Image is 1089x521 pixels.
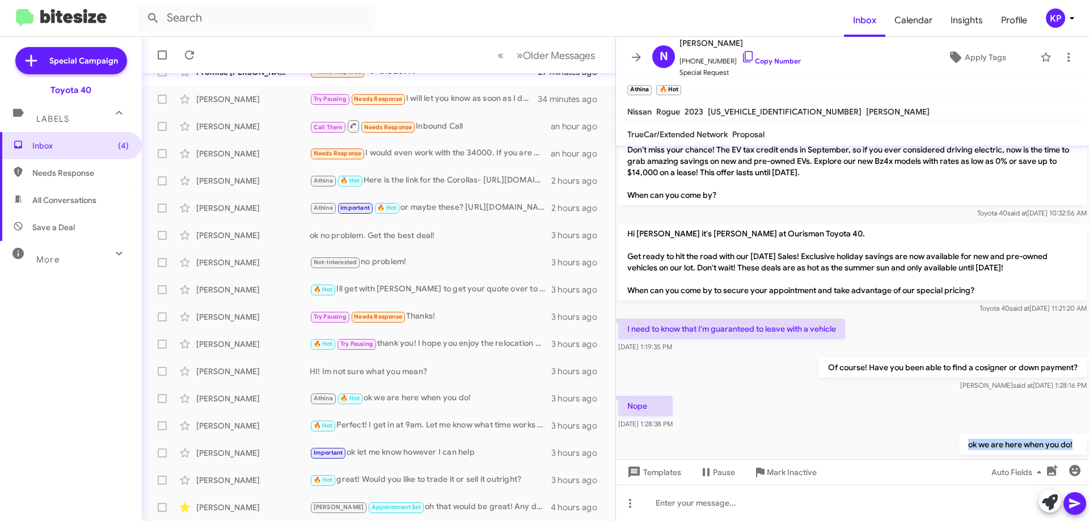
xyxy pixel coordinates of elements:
div: [PERSON_NAME] [196,284,310,295]
span: Try Pausing [314,313,347,320]
span: TrueCar/Extended Network [627,129,728,139]
span: Apply Tags [965,47,1006,67]
p: ok we are here when you do! [959,434,1087,455]
div: 4 hours ago [551,502,606,513]
div: 3 hours ago [551,475,606,486]
span: (4) [118,140,129,151]
div: great! Would you like to trade it or sell it outright? [310,473,551,486]
div: Thanks! [310,310,551,323]
a: Insights [942,4,992,37]
span: Older Messages [523,49,595,62]
div: 3 hours ago [551,311,606,323]
span: 🔥 Hot [314,476,333,484]
small: 🔥 Hot [656,85,681,95]
span: Not-Interested [314,259,357,266]
div: I will let you know as soon as I do for sure [310,92,538,105]
div: 2 hours ago [551,202,606,214]
div: 3 hours ago [551,393,606,404]
span: 2023 [685,107,703,117]
div: [PERSON_NAME] [196,257,310,268]
a: Inbox [844,4,885,37]
small: Athina [627,85,652,95]
span: [DATE] 1:19:35 PM [618,342,672,351]
div: Here is the link for the Corollas- [URL][DOMAIN_NAME] [310,174,551,187]
div: [PERSON_NAME] [196,94,310,105]
span: Proposal [732,129,765,139]
button: Mark Inactive [744,462,826,482]
span: Athina [314,204,333,211]
div: [PERSON_NAME] [196,121,310,132]
div: 34 minutes ago [538,94,606,105]
span: All Conversations [32,194,96,206]
button: Pause [690,462,744,482]
span: Try Pausing [314,95,347,103]
span: Important [340,204,370,211]
span: 🔥 Hot [314,286,333,293]
span: Auto Fields [991,462,1046,482]
span: said at [1012,458,1032,467]
div: no problem! [310,256,551,269]
div: an hour ago [551,121,606,132]
div: [PERSON_NAME] [196,366,310,377]
div: Inbound Call [310,119,551,133]
p: Hi [PERSON_NAME] it's [PERSON_NAME] at Ourisman Toyota 40. Get ready to hit the road with our [DA... [618,223,1087,300]
span: Try Pausing [340,340,373,348]
div: 3 hours ago [551,257,606,268]
div: Toyota 40 [50,84,91,96]
span: Athina [314,177,333,184]
div: 3 hours ago [551,338,606,350]
span: « [497,48,504,62]
span: Toyota 40 [DATE] 10:32:56 AM [977,209,1087,217]
span: said at [1010,304,1029,312]
span: 🔥 Hot [340,177,360,184]
button: Previous [491,44,510,67]
p: I need to know that I'm guaranteed to leave with a vehicle [618,319,845,339]
button: Templates [616,462,690,482]
span: Needs Response [32,167,129,179]
span: Call Them [314,124,343,131]
div: thank you! I hope you enjoy the relocation back! [310,337,551,350]
div: HI! Im not sure what you mean? [310,366,551,377]
button: Apply Tags [918,47,1035,67]
div: [PERSON_NAME] [196,148,310,159]
button: KP [1036,9,1077,28]
p: Hi [PERSON_NAME] it's [PERSON_NAME] at Ourisman Toyota 40. Don’t miss your chance! The EV tax cre... [618,117,1087,205]
div: 2 hours ago [551,175,606,187]
span: Appointment Set [372,503,421,511]
span: Special Request [679,67,801,78]
div: [PERSON_NAME] [196,393,310,404]
div: [PERSON_NAME] [196,447,310,459]
span: Needs Response [354,313,402,320]
span: N [660,48,668,66]
button: Next [510,44,602,67]
div: [PERSON_NAME] [196,338,310,350]
span: [PHONE_NUMBER] [679,50,801,67]
span: [US_VEHICLE_IDENTIFICATION_NUMBER] [708,107,862,117]
div: [PERSON_NAME] [196,475,310,486]
span: [PERSON_NAME] [866,107,930,117]
span: [DATE] 1:28:38 PM [618,420,673,428]
span: Profile [992,4,1036,37]
div: [PERSON_NAME] [196,230,310,241]
p: Of course! Have you been able to find a cosigner or down payment? [819,357,1087,378]
span: Inbox [32,140,129,151]
a: Special Campaign [15,47,127,74]
span: [PERSON_NAME] [DATE] 1:29:48 PM [959,458,1087,467]
span: More [36,255,60,265]
div: KP [1046,9,1065,28]
nav: Page navigation example [491,44,602,67]
div: ok no problem. Get the best deal! [310,230,551,241]
span: Mark Inactive [767,462,817,482]
span: 🔥 Hot [314,422,333,429]
div: [PERSON_NAME] [196,311,310,323]
div: Perfect! I get in at 9am. Let me know what time works for you [310,419,551,432]
span: [PERSON_NAME] [679,36,801,50]
span: [PERSON_NAME] [314,503,364,511]
div: 3 hours ago [551,447,606,459]
div: ok we are here when you do! [310,392,551,405]
div: Ill get with [PERSON_NAME] to get your quote over to you [310,283,551,296]
button: Auto Fields [982,462,1055,482]
span: 🔥 Hot [377,204,396,211]
span: [PERSON_NAME] [DATE] 1:28:16 PM [960,381,1087,389]
input: Search [137,5,375,32]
